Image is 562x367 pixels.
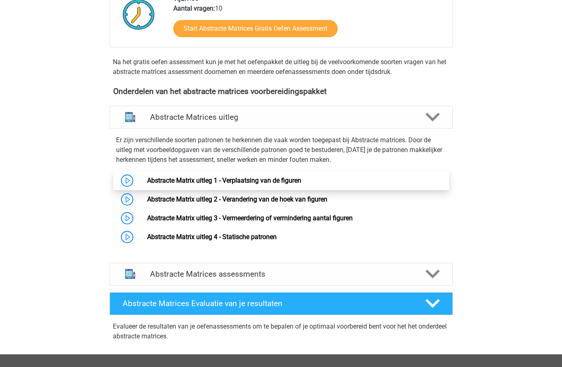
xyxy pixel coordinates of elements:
a: Abstracte Matrix uitleg 2 - Verandering van de hoek van figuren [147,195,327,203]
p: Er zijn verschillende soorten patronen te herkennen die vaak worden toegepast bij Abstracte matri... [116,135,446,165]
a: assessments Abstracte Matrices assessments [106,263,456,286]
p: Evalueer de resultaten van je oefenassessments om te bepalen of je optimaal voorbereid bent voor ... [113,322,450,341]
h4: Abstracte Matrices Evaluatie van je resultaten [123,299,412,308]
img: abstracte matrices assessments [120,264,141,284]
a: Abstracte Matrix uitleg 3 - Vermeerdering of vermindering aantal figuren [147,214,353,222]
h4: Onderdelen van het abstracte matrices voorbereidingspakket [113,87,449,96]
b: Aantal vragen: [173,4,215,12]
a: Abstracte Matrices Evaluatie van je resultaten [106,292,456,315]
h4: Abstracte Matrices assessments [150,269,412,279]
a: Abstracte Matrix uitleg 1 - Verplaatsing van de figuren [147,177,301,184]
a: uitleg Abstracte Matrices uitleg [106,106,456,129]
h4: Abstracte Matrices uitleg [150,112,412,122]
a: Start Abstracte Matrices Gratis Oefen Assessment [173,20,338,37]
div: Na het gratis oefen assessment kun je met het oefenpakket de uitleg bij de veelvoorkomende soorte... [110,57,453,77]
img: abstracte matrices uitleg [120,107,141,128]
a: Abstracte Matrix uitleg 4 - Statische patronen [147,233,277,241]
